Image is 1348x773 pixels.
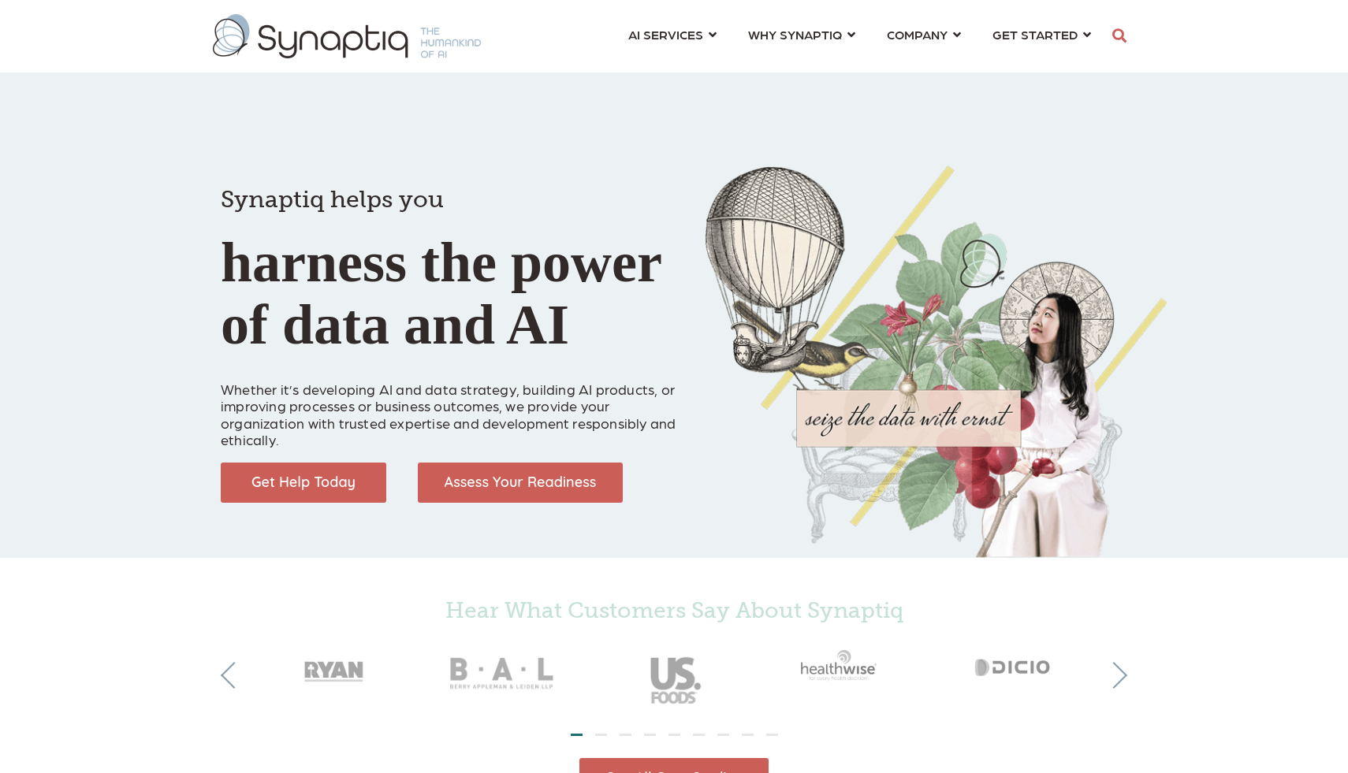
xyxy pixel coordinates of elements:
[595,734,607,736] li: Page dot 2
[929,630,1100,700] img: Dicio
[766,734,778,736] li: Page dot 9
[221,363,682,448] p: Whether it’s developing AI and data strategy, building AI products, or improving processes or bus...
[589,630,759,719] img: USFoods_gray50
[742,734,754,736] li: Page dot 8
[717,734,729,736] li: Page dot 7
[748,20,855,49] a: WHY SYNAPTIQ
[759,630,929,700] img: Healthwise_gray50
[1100,662,1127,689] button: Next
[221,158,682,356] h1: harness the power of data and AI
[221,463,386,503] img: Get Help Today
[248,597,1100,624] h4: Hear What Customers Say About Synaptiq
[419,630,589,719] img: BAL_gray50
[706,165,1167,558] img: Collage of girl, balloon, bird, and butterfly, with seize the data with ernst text
[887,24,948,45] span: COMPANY
[887,20,961,49] a: COMPANY
[571,734,583,736] li: Page dot 1
[221,662,248,689] button: Previous
[992,20,1091,49] a: GET STARTED
[613,8,1107,65] nav: menu
[668,734,680,736] li: Page dot 5
[221,185,444,214] span: Synaptiq helps you
[620,734,631,736] li: Page dot 3
[693,734,705,736] li: Page dot 6
[248,630,419,700] img: RyanCompanies_gray50_2
[644,734,656,736] li: Page dot 4
[418,463,623,503] img: Assess Your Readiness
[748,24,842,45] span: WHY SYNAPTIQ
[628,20,717,49] a: AI SERVICES
[628,24,703,45] span: AI SERVICES
[213,14,481,58] img: synaptiq logo-1
[992,24,1078,45] span: GET STARTED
